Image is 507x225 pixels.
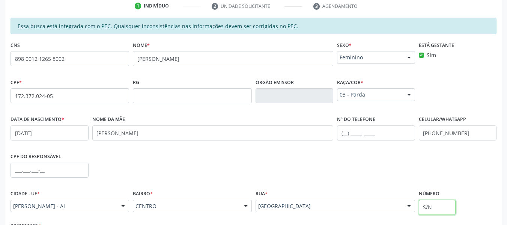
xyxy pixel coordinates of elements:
[337,77,363,88] label: Raça/cor
[11,18,496,34] div: Essa busca está integrada com o PEC. Quaisquer inconsistências nas informações devem ser corrigid...
[11,163,89,178] input: ___.___.___-__
[11,188,40,200] label: Cidade - UF
[133,188,153,200] label: Bairro
[135,3,141,9] div: 1
[13,202,114,210] span: [PERSON_NAME] - AL
[133,77,139,88] label: RG
[256,188,268,200] label: Rua
[337,114,375,125] label: Nº do Telefone
[256,77,294,88] label: Órgão emissor
[419,188,439,200] label: Número
[11,114,64,125] label: Data de nascimento
[337,39,352,51] label: Sexo
[419,114,466,125] label: Celular/WhatsApp
[258,202,400,210] span: [GEOGRAPHIC_DATA]
[340,91,400,98] span: 03 - Parda
[11,151,61,163] label: CPF do responsável
[419,125,497,140] input: (__) _____-_____
[92,114,125,125] label: Nome da mãe
[144,3,169,9] div: Indivíduo
[337,125,415,140] input: (__) _____-_____
[340,54,400,61] span: Feminino
[11,125,89,140] input: __/__/____
[11,77,22,88] label: CPF
[135,202,236,210] span: CENTRO
[133,39,150,51] label: Nome
[427,51,436,59] label: Sim
[419,39,454,51] label: Está gestante
[11,39,20,51] label: CNS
